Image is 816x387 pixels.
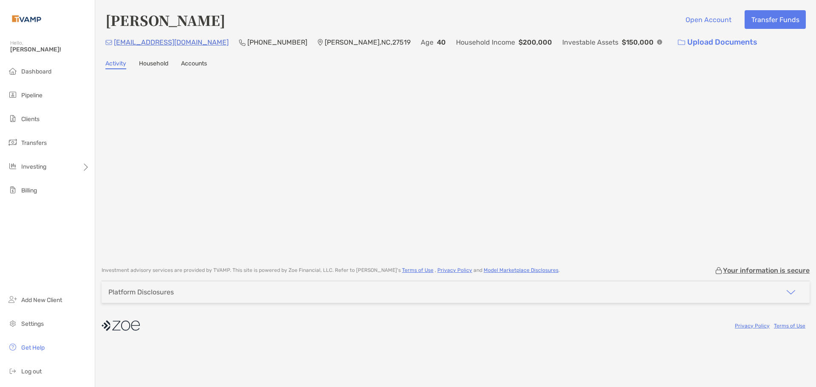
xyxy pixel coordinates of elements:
p: $150,000 [622,37,654,48]
a: Accounts [181,60,207,69]
p: 40 [437,37,446,48]
p: [EMAIL_ADDRESS][DOMAIN_NAME] [114,37,229,48]
img: pipeline icon [8,90,18,100]
img: dashboard icon [8,66,18,76]
img: button icon [678,40,685,45]
img: get-help icon [8,342,18,352]
a: Privacy Policy [735,323,770,329]
img: icon arrow [786,287,796,297]
p: [PERSON_NAME] , NC , 27519 [325,37,411,48]
a: Terms of Use [774,323,805,329]
img: clients icon [8,113,18,124]
span: [PERSON_NAME]! [10,46,90,53]
span: Investing [21,163,46,170]
span: Billing [21,187,37,194]
p: [PHONE_NUMBER] [247,37,307,48]
img: investing icon [8,161,18,171]
a: Privacy Policy [437,267,472,273]
p: $200,000 [518,37,552,48]
h4: [PERSON_NAME] [105,10,225,30]
span: Pipeline [21,92,42,99]
p: Investment advisory services are provided by TVAMP . This site is powered by Zoe Financial, LLC. ... [102,267,560,274]
img: Info Icon [657,40,662,45]
img: add_new_client icon [8,294,18,305]
img: company logo [102,316,140,335]
a: Model Marketplace Disclosures [484,267,558,273]
a: Terms of Use [402,267,433,273]
span: Add New Client [21,297,62,304]
img: Email Icon [105,40,112,45]
a: Household [139,60,168,69]
span: Clients [21,116,40,123]
span: Settings [21,320,44,328]
img: transfers icon [8,137,18,147]
span: Dashboard [21,68,51,75]
span: Log out [21,368,42,375]
a: Upload Documents [672,33,763,51]
button: Open Account [679,10,738,29]
img: Zoe Logo [10,3,43,34]
p: Household Income [456,37,515,48]
div: Platform Disclosures [108,288,174,296]
img: Phone Icon [239,39,246,46]
span: Get Help [21,344,45,351]
img: settings icon [8,318,18,328]
p: Investable Assets [562,37,618,48]
a: Activity [105,60,126,69]
p: Age [421,37,433,48]
img: Location Icon [317,39,323,46]
span: Transfers [21,139,47,147]
p: Your information is secure [723,266,810,274]
img: logout icon [8,366,18,376]
button: Transfer Funds [745,10,806,29]
img: billing icon [8,185,18,195]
